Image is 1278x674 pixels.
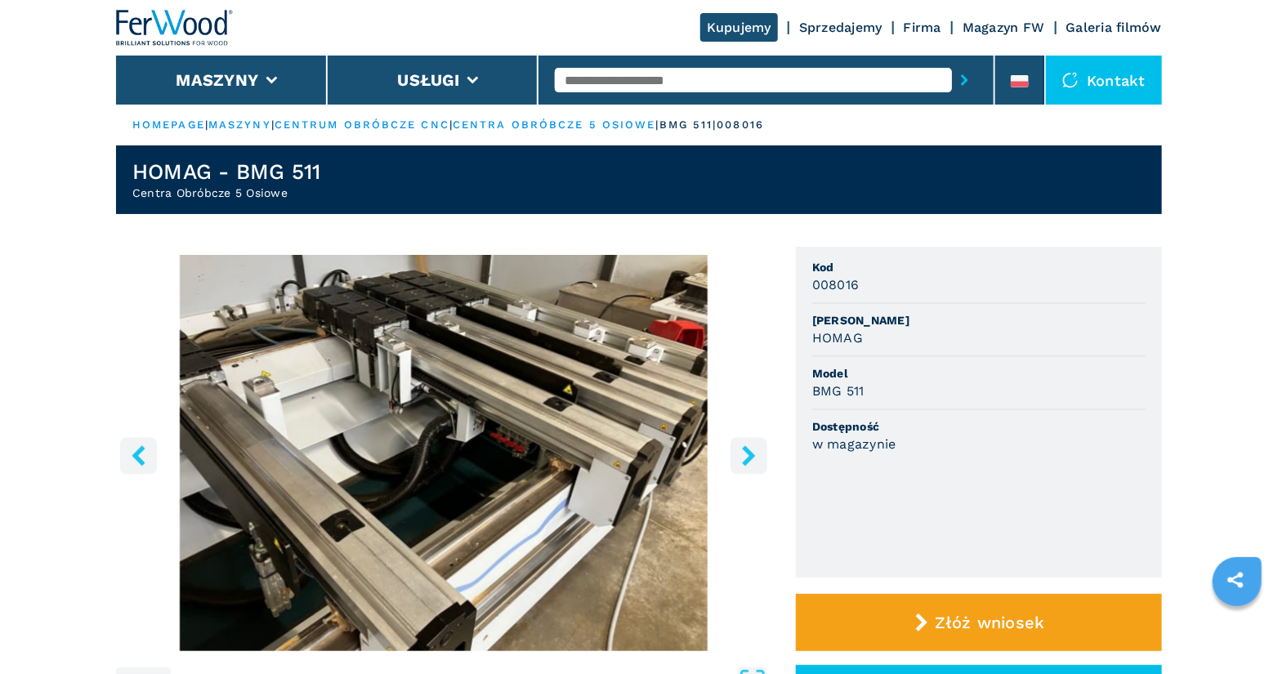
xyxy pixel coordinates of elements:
img: Kontakt [1062,72,1079,88]
a: sharethis [1215,560,1256,600]
div: Go to Slide 2 [116,255,771,651]
a: centrum obróbcze cnc [275,118,449,131]
p: bmg 511 | [659,118,717,132]
button: Złóż wniosek [796,594,1162,651]
span: | [656,118,659,131]
span: Kod [812,259,1146,275]
span: [PERSON_NAME] [812,312,1146,328]
span: | [271,118,275,131]
h3: BMG 511 [812,382,865,400]
button: Maszyny [176,70,258,90]
div: Kontakt [1046,56,1162,105]
a: Galeria filmów [1066,20,1163,35]
h3: HOMAG [812,328,863,347]
span: Model [812,365,1146,382]
img: Ferwood [116,10,234,46]
a: Kupujemy [700,13,778,42]
h2: Centra Obróbcze 5 Osiowe [132,185,321,201]
button: right-button [731,437,767,474]
a: Magazyn FW [963,20,1045,35]
iframe: Chat [1209,600,1266,662]
span: Dostępność [812,418,1146,435]
h3: 008016 [812,275,860,294]
a: maszyny [208,118,271,131]
span: | [205,118,208,131]
a: Firma [904,20,941,35]
a: centra obróbcze 5 osiowe [453,118,655,131]
a: Sprzedajemy [799,20,883,35]
button: submit-button [952,61,977,99]
span: Złóż wniosek [936,613,1045,632]
button: Usługi [398,70,460,90]
h3: w magazynie [812,435,896,453]
h1: HOMAG - BMG 511 [132,158,321,185]
span: | [449,118,453,131]
button: left-button [120,437,157,474]
p: 008016 [717,118,765,132]
a: HOMEPAGE [132,118,205,131]
img: Centra Obróbcze 5 Osiowe HOMAG BMG 511 [116,255,771,651]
